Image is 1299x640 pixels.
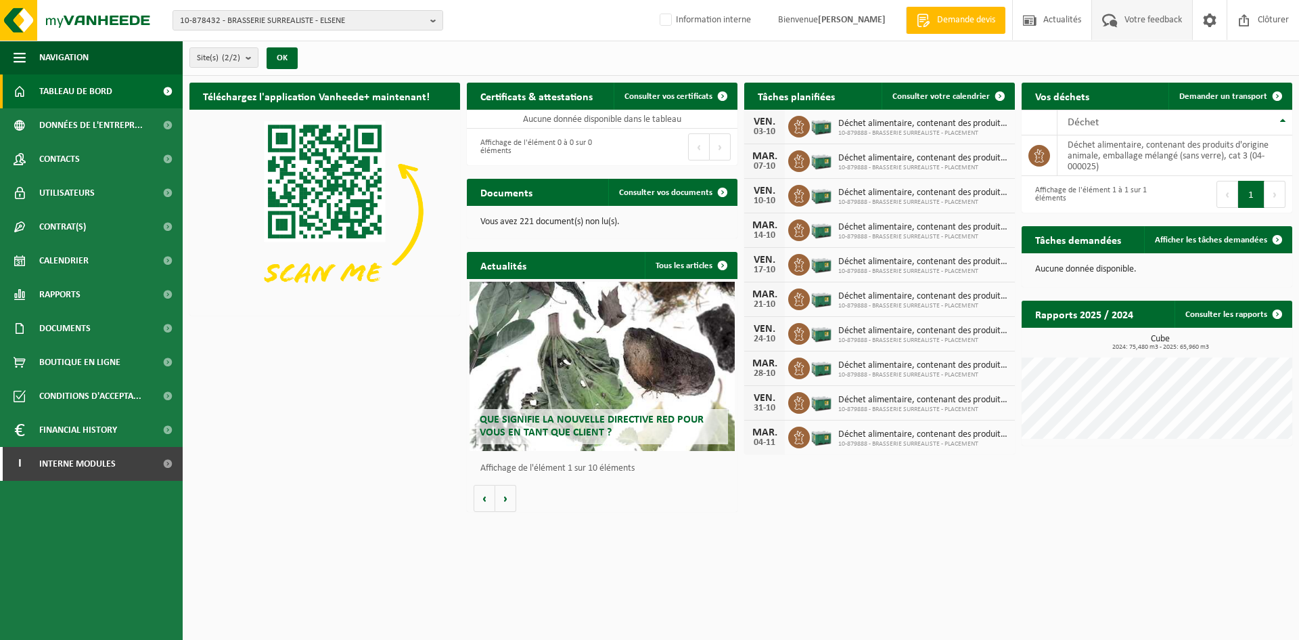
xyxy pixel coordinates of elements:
[810,390,833,413] img: PB-LB-0680-HPE-GN-01
[39,379,141,413] span: Conditions d'accepta...
[838,440,1008,448] span: 10-879888 - BRASSERIE SURREALISTE - PLACEMENT
[39,345,120,379] span: Boutique en ligne
[1028,344,1292,351] span: 2024: 75,480 m3 - 2025: 65,960 m3
[474,485,495,512] button: Vorige
[39,176,95,210] span: Utilisateurs
[751,151,778,162] div: MAR.
[1175,301,1291,328] a: Consulter les rapports
[810,217,833,240] img: PB-LB-0680-HPE-GN-01
[906,7,1005,34] a: Demande devis
[1028,179,1150,209] div: Affichage de l'élément 1 à 1 sur 1 éléments
[1216,181,1238,208] button: Previous
[1238,181,1264,208] button: 1
[838,222,1008,233] span: Déchet alimentaire, contenant des produits d'origine animale, emballage mélangé ...
[657,10,751,30] label: Information interne
[688,133,710,161] button: Previous
[838,406,1008,414] span: 10-879888 - BRASSERIE SURREALISTE - PLACEMENT
[619,188,712,197] span: Consulter vos documents
[222,54,240,62] count: (2/2)
[495,485,516,512] button: Volgende
[467,83,606,109] h2: Certificats & attestations
[480,464,731,473] p: Affichage de l'élément 1 sur 10 éléments
[751,255,778,265] div: VEN.
[39,108,143,142] span: Données de l'entrepr...
[39,41,89,74] span: Navigation
[39,244,89,278] span: Calendrier
[1155,236,1267,244] span: Afficher les tâches demandées
[838,119,1008,129] span: Déchet alimentaire, contenant des produits d'origine animale, emballage mélangé ...
[810,356,833,379] img: PB-LB-0680-HPE-GN-01
[39,413,117,447] span: Financial History
[751,404,778,413] div: 31-10
[838,164,1008,172] span: 10-879888 - BRASSERIE SURREALISTE - PLACEMENT
[1179,92,1267,101] span: Demander un transport
[744,83,848,109] h2: Tâches planifiées
[39,312,91,345] span: Documents
[39,447,116,481] span: Interne modules
[810,286,833,310] img: PB-LB-0680-HPE-GN-01
[838,129,1008,137] span: 10-879888 - BRASSERIE SURREALISTE - PLACEMENT
[467,179,546,205] h2: Documents
[173,10,443,30] button: 10-878432 - BRASSERIE SURREALISTE - ELSENE
[39,142,80,176] span: Contacts
[751,358,778,369] div: MAR.
[1022,301,1147,327] h2: Rapports 2025 / 2024
[838,429,1008,440] span: Déchet alimentaire, contenant des produits d'origine animale, emballage mélangé ...
[882,83,1013,110] a: Consulter votre calendrier
[39,210,86,244] span: Contrat(s)
[614,83,736,110] a: Consulter vos certificats
[751,220,778,231] div: MAR.
[608,179,736,206] a: Consulter vos documents
[189,47,258,68] button: Site(s)(2/2)
[1022,226,1135,253] h2: Tâches demandées
[467,110,737,129] td: Aucune donnée disponible dans le tableau
[624,92,712,101] span: Consulter vos certificats
[838,291,1008,302] span: Déchet alimentaire, contenant des produits d'origine animale, emballage mélangé ...
[1035,265,1279,274] p: Aucune donnée disponible.
[751,196,778,206] div: 10-10
[751,127,778,137] div: 03-10
[751,162,778,171] div: 07-10
[838,257,1008,268] span: Déchet alimentaire, contenant des produits d'origine animale, emballage mélangé ...
[474,132,595,162] div: Affichage de l'élément 0 à 0 sur 0 éléments
[810,252,833,275] img: PB-LB-0680-HPE-GN-01
[838,302,1008,310] span: 10-879888 - BRASSERIE SURREALISTE - PLACEMENT
[810,183,833,206] img: PB-LB-0680-HPE-GN-01
[1144,226,1291,253] a: Afficher les tâches demandées
[645,252,736,279] a: Tous les articles
[838,371,1008,379] span: 10-879888 - BRASSERIE SURREALISTE - PLACEMENT
[751,231,778,240] div: 14-10
[838,360,1008,371] span: Déchet alimentaire, contenant des produits d'origine animale, emballage mélangé ...
[480,217,724,227] p: Vous avez 221 document(s) non lu(s).
[838,337,1008,345] span: 10-879888 - BRASSERIE SURREALISTE - PLACEMENT
[751,116,778,127] div: VEN.
[751,324,778,335] div: VEN.
[751,300,778,310] div: 21-10
[810,321,833,344] img: PB-LB-0680-HPE-GN-01
[1168,83,1291,110] a: Demander un transport
[1022,83,1103,109] h2: Vos déchets
[39,278,81,312] span: Rapports
[751,438,778,448] div: 04-11
[838,153,1008,164] span: Déchet alimentaire, contenant des produits d'origine animale, emballage mélangé ...
[267,47,298,69] button: OK
[838,233,1008,241] span: 10-879888 - BRASSERIE SURREALISTE - PLACEMENT
[189,83,443,109] h2: Téléchargez l'application Vanheede+ maintenant!
[480,414,704,438] span: Que signifie la nouvelle directive RED pour vous en tant que client ?
[180,11,425,31] span: 10-878432 - BRASSERIE SURREALISTE - ELSENE
[838,268,1008,276] span: 10-879888 - BRASSERIE SURREALISTE - PLACEMENT
[751,186,778,196] div: VEN.
[470,282,735,451] a: Que signifie la nouvelle directive RED pour vous en tant que client ?
[1264,181,1285,208] button: Next
[1057,135,1292,176] td: déchet alimentaire, contenant des produits d'origine animale, emballage mélangé (sans verre), cat...
[467,252,540,278] h2: Actualités
[751,369,778,379] div: 28-10
[838,395,1008,406] span: Déchet alimentaire, contenant des produits d'origine animale, emballage mélangé ...
[751,427,778,438] div: MAR.
[838,326,1008,337] span: Déchet alimentaire, contenant des produits d'origine animale, emballage mélangé ...
[39,74,112,108] span: Tableau de bord
[14,447,26,481] span: I
[818,15,886,25] strong: [PERSON_NAME]
[810,148,833,171] img: PB-LB-0680-HPE-GN-01
[197,48,240,68] span: Site(s)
